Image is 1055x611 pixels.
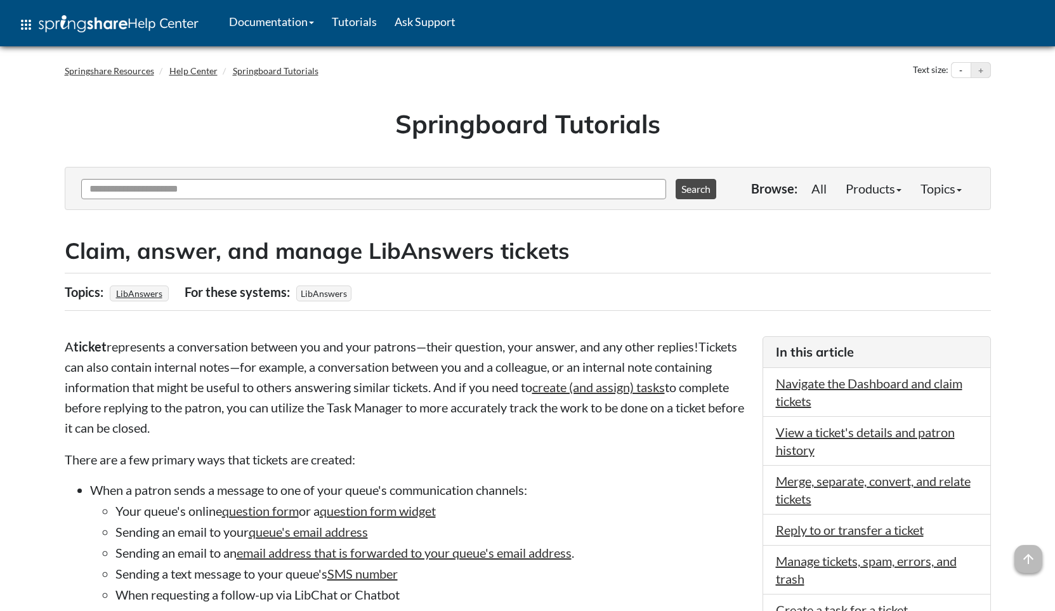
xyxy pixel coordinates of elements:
div: Text size: [910,62,951,79]
a: View a ticket's details and patron history [776,424,955,457]
a: Ask Support [386,6,464,37]
button: Search [676,179,716,199]
a: Springshare Resources [65,65,154,76]
a: question form widget [320,503,436,518]
button: Decrease text size [952,63,971,78]
a: Tutorials [323,6,386,37]
li: Sending an email to your [115,523,750,541]
a: All [802,176,836,201]
p: There are a few primary ways that tickets are created: [65,450,750,468]
div: For these systems: [185,280,293,304]
a: Manage tickets, spam, errors, and trash [776,553,957,586]
span: Tickets can also contain internal notes—for example, a conversation between you and a colleague, ... [65,339,744,435]
strong: ticket [74,339,107,354]
a: Reply to or transfer a ticket [776,522,924,537]
button: Increase text size [971,63,990,78]
a: arrow_upward [1014,546,1042,562]
li: Sending a text message to your queue's [115,565,750,582]
a: create (and assign) tasks [532,379,665,395]
a: Springboard Tutorials [233,65,318,76]
a: Help Center [169,65,218,76]
a: Documentation [220,6,323,37]
a: SMS number [327,566,398,581]
a: queue's email address [249,524,368,539]
h3: In this article [776,343,978,361]
span: LibAnswers [296,286,351,301]
li: Sending an email to an . [115,544,750,562]
a: Products [836,176,911,201]
a: Navigate the Dashboard and claim tickets [776,376,962,409]
li: Your queue's online or a [115,502,750,520]
span: arrow_upward [1014,545,1042,573]
span: Help Center [128,15,199,31]
a: question form [222,503,299,518]
div: Topics: [65,280,107,304]
span: apps [18,17,34,32]
li: When requesting a follow-up via LibChat or Chatbot [115,586,750,603]
a: apps Help Center [10,6,207,44]
h2: Claim, answer, and manage LibAnswers tickets [65,235,991,266]
p: Browse: [751,180,797,197]
a: LibAnswers [114,284,164,303]
p: A represents a conversation between you and your patrons—their question, your answer, and any oth... [65,336,750,438]
h1: Springboard Tutorials [74,106,981,141]
a: email address that is forwarded to your queue's email address [237,545,572,560]
img: Springshare [39,15,128,32]
a: Topics [911,176,971,201]
a: Merge, separate, convert, and relate tickets [776,473,971,506]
